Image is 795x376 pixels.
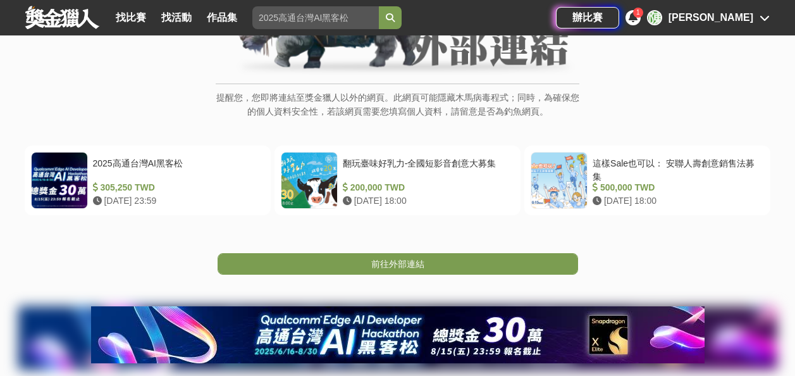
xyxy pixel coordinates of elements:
a: 找比賽 [111,9,151,27]
a: 這樣Sale也可以： 安聯人壽創意銷售法募集 500,000 TWD [DATE] 18:00 [524,146,770,215]
div: 翻玩臺味好乳力-全國短影音創意大募集 [343,157,509,181]
a: 作品集 [202,9,242,27]
span: 1 [636,9,640,16]
div: [PERSON_NAME] [669,10,753,25]
input: 2025高通台灣AI黑客松 [252,6,379,29]
div: [DATE] 23:59 [93,194,259,208]
p: 提醒您，您即將連結至獎金獵人以外的網頁。此網頁可能隱藏木馬病毒程式；同時，為確保您的個人資料安全性，若該網頁需要您填寫個人資料，請留意是否為釣魚網頁。 [216,91,579,132]
div: 2025高通台灣AI黑客松 [93,157,259,181]
a: 前往外部連結 [218,253,578,275]
div: 500,000 TWD [593,181,759,194]
span: 前往外部連結 [371,259,424,269]
a: 找活動 [156,9,197,27]
a: 翻玩臺味好乳力-全國短影音創意大募集 200,000 TWD [DATE] 18:00 [274,146,521,215]
img: b9cb4af2-d6e3-4f27-8b2d-44722acab629.jpg [91,306,705,363]
div: 陳 [647,10,662,25]
div: [DATE] 18:00 [343,194,509,208]
div: [DATE] 18:00 [593,194,759,208]
a: 2025高通台灣AI黑客松 305,250 TWD [DATE] 23:59 [25,146,271,215]
a: 辦比賽 [556,7,619,28]
div: 200,000 TWD [343,181,509,194]
div: 305,250 TWD [93,181,259,194]
div: 這樣Sale也可以： 安聯人壽創意銷售法募集 [593,157,759,181]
